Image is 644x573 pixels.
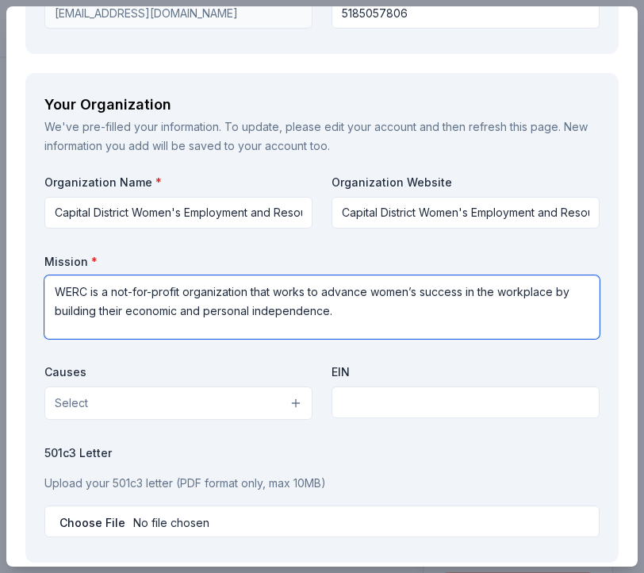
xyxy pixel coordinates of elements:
label: Organization Name [44,175,312,190]
a: edit your account [324,120,416,133]
button: Select [44,386,312,420]
span: Select [55,394,88,413]
label: Organization Website [332,175,600,190]
div: We've pre-filled your information. To update, please and then refresh this page. New information ... [44,117,600,156]
p: Upload your 501c3 letter (PDF format only, max 10MB) [44,474,600,493]
label: Causes [44,364,312,380]
label: EIN [332,364,600,380]
div: Your Organization [44,92,600,117]
label: Mission [44,254,600,270]
label: 501c3 Letter [44,445,600,461]
textarea: WERC is a not-for-profit organization that works to advance women’s success in the workplace by b... [44,275,600,339]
